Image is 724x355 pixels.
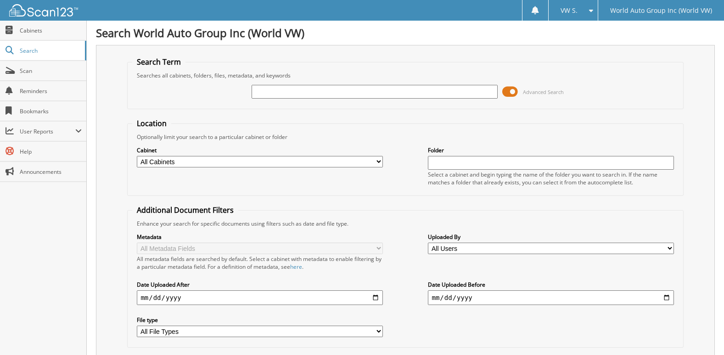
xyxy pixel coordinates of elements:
legend: Search Term [132,57,185,67]
img: scan123-logo-white.svg [9,4,78,17]
span: Bookmarks [20,107,82,115]
span: VW S. [561,8,578,13]
label: Metadata [137,233,382,241]
span: Advanced Search [523,89,564,95]
span: Scan [20,67,82,75]
div: Optionally limit your search to a particular cabinet or folder [132,133,678,141]
span: World Auto Group Inc (World VW) [610,8,712,13]
label: File type [137,316,382,324]
h1: Search World Auto Group Inc (World VW) [96,25,715,40]
label: Uploaded By [428,233,673,241]
span: Search [20,47,80,55]
div: All metadata fields are searched by default. Select a cabinet with metadata to enable filtering b... [137,255,382,271]
input: start [137,290,382,305]
label: Cabinet [137,146,382,154]
label: Date Uploaded Before [428,281,673,288]
label: Folder [428,146,673,154]
legend: Location [132,118,171,128]
span: Reminders [20,87,82,95]
div: Searches all cabinets, folders, files, metadata, and keywords [132,72,678,79]
div: Enhance your search for specific documents using filters such as date and file type. [132,220,678,227]
input: end [428,290,673,305]
span: User Reports [20,128,75,135]
label: Date Uploaded After [137,281,382,288]
a: here [290,263,302,271]
legend: Additional Document Filters [132,205,238,215]
span: Cabinets [20,27,82,34]
span: Announcements [20,168,82,176]
div: Select a cabinet and begin typing the name of the folder you want to search in. If the name match... [428,171,673,186]
span: Help [20,148,82,155]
